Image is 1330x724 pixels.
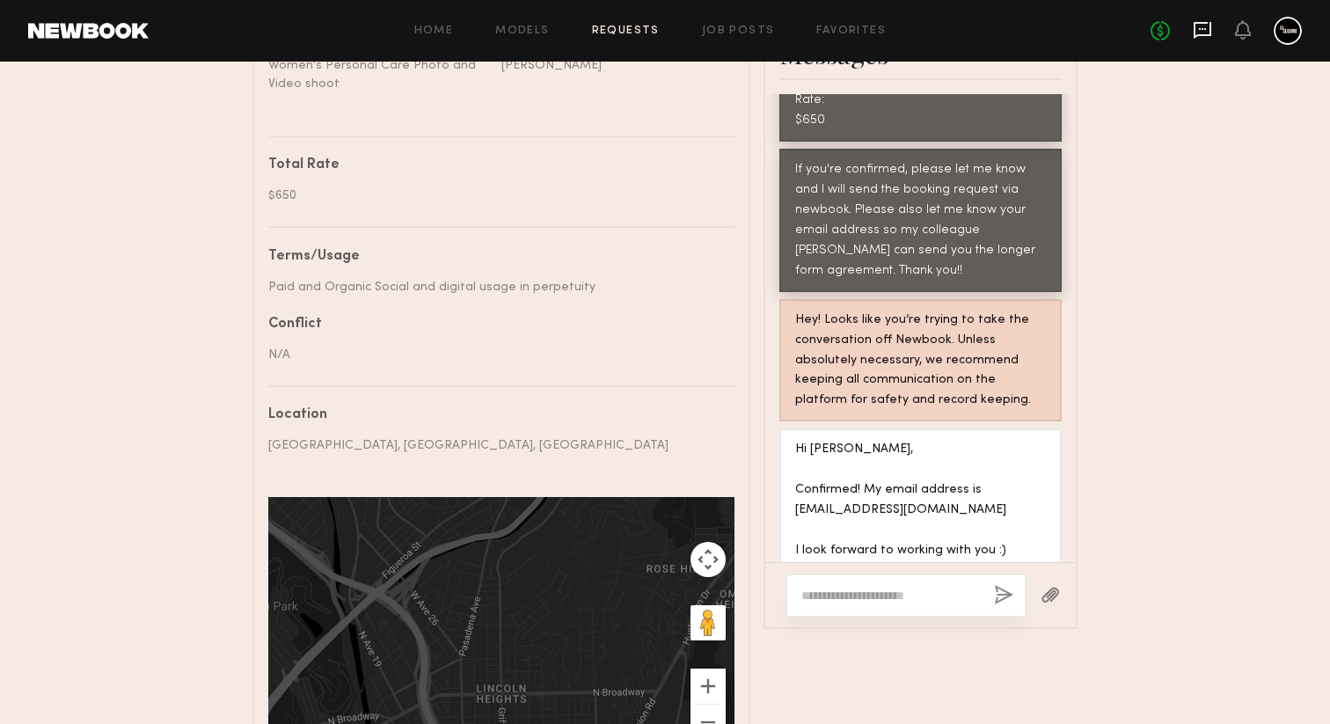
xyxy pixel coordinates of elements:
[501,56,721,75] div: [PERSON_NAME]
[816,26,886,37] a: Favorites
[268,186,721,205] div: $650
[691,605,726,640] button: Drag Pegman onto the map to open Street View
[268,158,721,172] div: Total Rate
[268,346,721,364] div: N/A
[268,318,721,332] div: Conflict
[702,26,775,37] a: Job Posts
[268,436,721,455] div: [GEOGRAPHIC_DATA], [GEOGRAPHIC_DATA], [GEOGRAPHIC_DATA]
[268,56,488,93] div: Women's Personal Care Photo and Video shoot
[795,311,1046,412] div: Hey! Looks like you’re trying to take the conversation off Newbook. Unless absolutely necessary, ...
[795,160,1046,282] div: If you're confirmed, please let me know and I will send the booking request via newbook. Please a...
[495,26,549,37] a: Models
[592,26,660,37] a: Requests
[691,669,726,704] button: Zoom in
[268,408,721,422] div: Location
[795,440,1046,622] div: Hi [PERSON_NAME], Confirmed! My email address is [EMAIL_ADDRESS][DOMAIN_NAME] I look forward to w...
[414,26,454,37] a: Home
[268,250,721,264] div: Terms/Usage
[691,542,726,577] button: Map camera controls
[268,278,721,296] div: Paid and Organic Social and digital usage in perpetuity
